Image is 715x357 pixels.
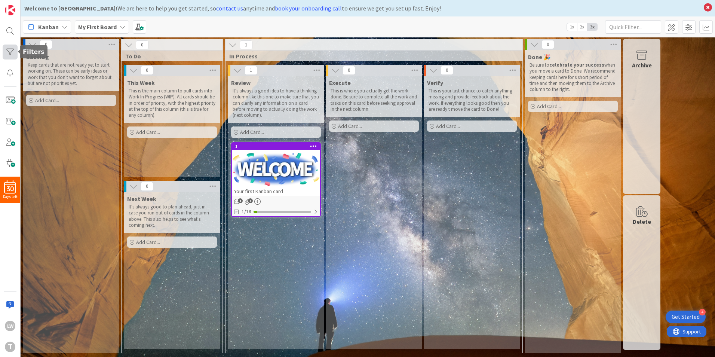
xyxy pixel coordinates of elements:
[633,217,651,226] div: Delete
[24,4,700,13] div: We are here to help you get started, so anytime and to ensure we get you set up fast. Enjoy!
[672,313,700,321] div: Get Started
[232,143,320,150] div: 1
[429,88,515,112] p: This is your last chance to catch anything missing and provide feedback about the work. If everyt...
[235,144,320,149] div: 1
[78,23,117,31] b: My First Board
[125,52,213,60] span: To Do
[329,79,351,86] span: Execute
[238,198,243,203] span: 1
[605,20,661,34] input: Quick Filter...
[577,23,587,31] span: 2x
[5,321,15,331] div: LW
[5,5,15,15] img: Visit kanbanzone.com
[127,79,155,86] span: This Week
[7,186,14,192] span: 30
[528,53,551,61] span: Done 🎉
[141,182,153,191] span: 0
[240,40,252,49] span: 1
[331,88,417,112] p: This is where you actually get the work done. Be sure to complete all the work and tasks on this ...
[245,66,257,75] span: 1
[28,62,114,86] p: Keep cards that are not ready yet to start working on. These can be early ideas or work that you ...
[23,48,45,55] h5: Filters
[232,186,320,196] div: Your first Kanban card
[248,198,253,203] span: 1
[232,143,320,196] div: 1Your first Kanban card
[699,309,706,315] div: 4
[427,79,443,86] span: Verify
[587,23,597,31] span: 3x
[231,142,321,217] a: 1Your first Kanban card1/18
[233,88,319,118] p: It's always a good idea to have a thinking column like this one to make sure that you can clarify...
[275,4,342,12] a: book your onboarding call
[216,4,243,12] a: contact us
[24,4,117,12] b: Welcome to [GEOGRAPHIC_DATA]!
[127,195,156,202] span: Next Week
[136,40,148,49] span: 0
[632,61,652,70] div: Archive
[242,208,251,216] span: 1/18
[16,1,34,10] span: Support
[136,239,160,245] span: Add Card...
[129,88,215,118] p: This is the main column to pull cards into Work In Progress (WIP). All cards should be in order o...
[229,52,513,60] span: In Process
[530,62,616,92] p: Be sure to when you move a card to Done. We recommend keeping cards here for s short period of ti...
[129,204,215,228] p: It's always good to plan ahead, just in case you run out of cards in the column above. This also ...
[141,66,153,75] span: 0
[136,129,160,135] span: Add Card...
[567,23,577,31] span: 1x
[549,62,604,68] strong: celebrate your success
[666,311,706,323] div: Open Get Started checklist, remaining modules: 4
[240,129,264,135] span: Add Card...
[38,22,59,31] span: Kanban
[441,66,453,75] span: 0
[35,97,59,104] span: Add Card...
[537,103,561,110] span: Add Card...
[5,342,15,352] div: T
[338,123,362,129] span: Add Card...
[436,123,460,129] span: Add Card...
[343,66,355,75] span: 0
[40,40,52,49] span: 0
[231,79,251,86] span: Review
[541,40,554,49] span: 0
